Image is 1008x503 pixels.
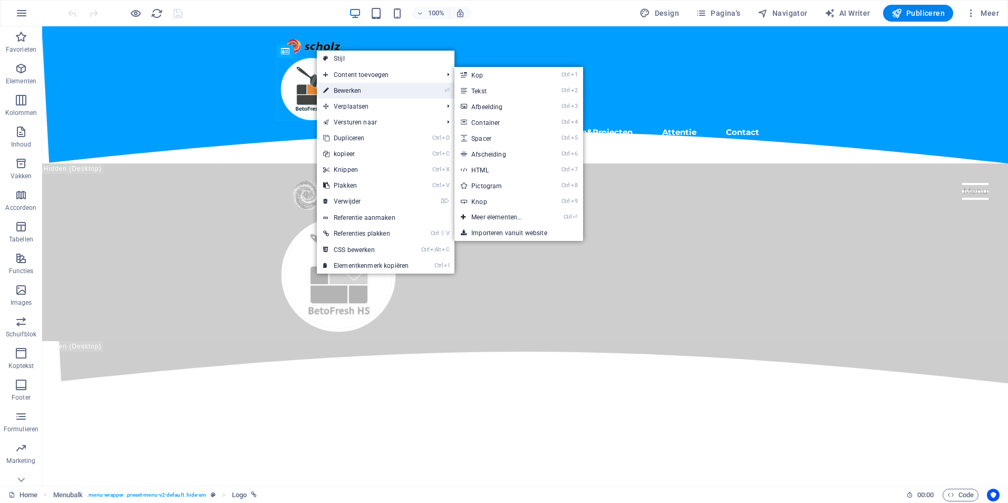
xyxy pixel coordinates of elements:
h6: Sessietijd [906,489,934,501]
a: CtrlXKnippen [317,162,415,178]
i: Ctrl [432,150,441,157]
a: Ctrl4Container [454,114,543,130]
span: Code [947,489,974,501]
i: ⏎ [573,214,577,220]
i: Ctrl [561,71,570,78]
i: 9 [571,198,578,205]
p: Elementen [6,77,36,85]
button: Meer [962,5,1003,22]
p: Formulieren [4,425,38,433]
i: ⏎ [444,87,449,94]
a: ⌦Verwijder [317,194,415,209]
button: Navigator [753,5,812,22]
p: Favorieten [6,45,36,54]
i: Ctrl [561,103,570,110]
i: Ctrl [434,262,443,269]
a: Importeren vanuit website [454,225,583,241]
i: Ctrl [564,214,572,220]
i: Ctrl [421,246,430,253]
i: 5 [571,134,578,141]
i: Ctrl [561,198,570,205]
nav: breadcrumb [53,489,257,501]
i: Pagina opnieuw laden [151,7,163,20]
i: I [444,262,449,269]
p: Images [11,298,32,307]
i: 4 [571,119,578,125]
button: Code [943,489,978,501]
button: Pagina's [692,5,745,22]
p: Inhoud [11,140,32,149]
i: Ctrl [432,166,441,173]
a: CtrlCkopieer [317,146,415,162]
a: Ctrl3Afbeelding [454,99,543,114]
button: Klik hier om de voorbeeldmodus te verlaten en verder te gaan met bewerken [129,7,142,20]
button: reload [150,7,163,20]
i: X [442,166,449,173]
a: Ctrl⇧VReferenties plakken [317,226,415,241]
a: Ctrl9Knop [454,194,543,209]
button: Publiceren [883,5,953,22]
p: Accordeon [5,204,36,212]
a: ⏎Bewerken [317,83,415,99]
i: C [442,246,449,253]
i: Dit element is gelinkt [251,492,257,498]
i: V [446,230,449,237]
a: CtrlIElementkenmerk kopiëren [317,258,415,274]
p: Footer [12,393,31,402]
i: Ctrl [561,87,570,94]
span: AI Writer [825,8,870,18]
a: CtrlAltCCSS bewerken [317,242,415,258]
a: Stijl [317,51,454,66]
i: Ctrl [561,150,570,157]
a: CtrlVPlakken [317,178,415,194]
a: Ctrl7HTML [454,162,543,178]
i: Ctrl [432,182,441,189]
span: Navigator [758,8,808,18]
p: Koptekst [8,362,34,370]
a: Ctrl6Afscheiding [454,146,543,162]
span: Content toevoegen [317,67,439,83]
button: 100% [412,7,450,20]
i: C [442,150,449,157]
a: Ctrl5Spacer [454,130,543,146]
i: 2 [571,87,578,94]
i: Alt [430,246,441,253]
div: Design (Ctrl+Alt+Y) [635,5,683,22]
a: Ctrl2Tekst [454,83,543,99]
a: CtrlDDupliceren [317,130,415,146]
a: Versturen naar [317,114,439,130]
a: Ctrl1Kop [454,67,543,83]
i: ⇧ [440,230,445,237]
i: Ctrl [431,230,439,237]
a: Referentie aanmaken [317,210,454,226]
a: Ctrl⏎Meer elementen... [454,209,543,225]
i: 7 [571,166,578,173]
a: Ctrl8Pictogram [454,178,543,194]
p: Schuifblok [6,330,36,338]
i: Stel bij het wijzigen van de grootte van de weergegeven website automatisch het juist zoomniveau ... [455,8,465,18]
i: Ctrl [561,134,570,141]
button: Design [635,5,683,22]
span: Publiceren [891,8,945,18]
button: AI Writer [820,5,875,22]
i: V [442,182,449,189]
i: Ctrl [432,134,441,141]
p: Tabellen [9,235,33,244]
span: Meer [966,8,999,18]
span: Klik om te selecteren, dubbelklik om te bewerken [232,489,247,501]
i: Ctrl [561,119,570,125]
i: Ctrl [561,182,570,189]
p: Kolommen [5,109,37,117]
span: 00 00 [917,489,934,501]
i: 3 [571,103,578,110]
span: Pagina's [696,8,741,18]
i: 1 [571,71,578,78]
p: Marketing [6,457,35,465]
span: Design [639,8,679,18]
span: : [925,491,926,499]
span: Klik om te selecteren, dubbelklik om te bewerken [53,489,83,501]
button: Usercentrics [987,489,1000,501]
a: Klik om selectie op te heffen, dubbelklik om Pagina's te open [8,489,37,501]
i: 8 [571,182,578,189]
i: ⌦ [441,198,449,205]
